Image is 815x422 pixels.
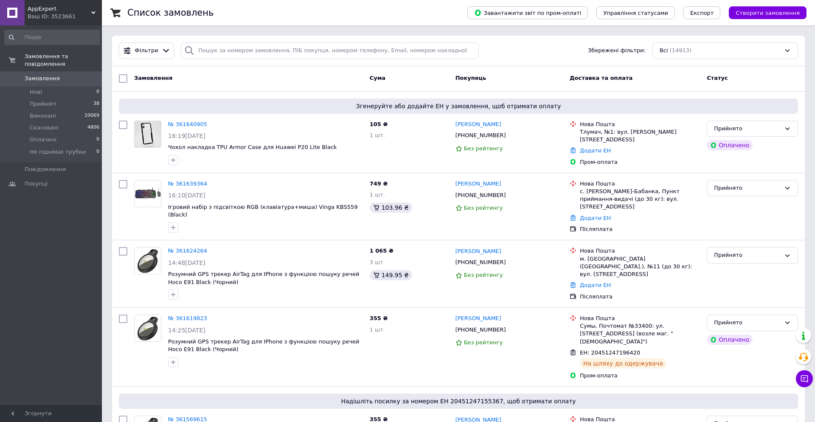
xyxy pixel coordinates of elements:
[30,88,42,96] span: Нові
[135,315,161,341] img: Фото товару
[370,259,385,265] span: 3 шт.
[596,6,675,19] button: Управління статусами
[168,121,207,127] a: № 361640905
[122,102,795,110] span: Згенеруйте або додайте ЕН у замовлення, щоб отримати оплату
[370,75,385,81] span: Cума
[474,9,581,17] span: Завантажити звіт по пром-оплаті
[134,315,161,342] a: Фото товару
[580,255,700,279] div: м. [GEOGRAPHIC_DATA] ([GEOGRAPHIC_DATA].), №11 (до 30 кг): вул. [STREET_ADDRESS]
[454,130,508,141] div: [PHONE_NUMBER]
[96,136,99,143] span: 0
[467,6,588,19] button: Завантажити звіт по пром-оплаті
[796,370,813,387] button: Чат з покупцем
[127,8,214,18] h1: Список замовлень
[603,10,668,16] span: Управління статусами
[134,75,172,81] span: Замовлення
[464,272,503,278] span: Без рейтингу
[455,180,501,188] a: [PERSON_NAME]
[30,136,56,143] span: Оплачені
[580,247,700,255] div: Нова Пошта
[714,184,781,193] div: Прийнято
[580,293,700,301] div: Післяплата
[370,248,393,254] span: 1 065 ₴
[25,53,102,68] span: Замовлення та повідомлення
[670,47,692,53] span: (14913)
[168,132,205,139] span: 16:19[DATE]
[87,124,99,132] span: 4806
[168,204,357,218] span: Ігровий набір з підсвіткою RGB (клавіатура+миша) Vinga KBS559 (Black)
[93,100,99,108] span: 38
[96,88,99,96] span: 0
[580,358,666,369] div: На шляху до одержувача
[370,270,412,280] div: 149.95 ₴
[720,9,807,16] a: Створити замовлення
[168,327,205,334] span: 14:25[DATE]
[168,144,337,150] span: Чохол накладка TPU Armor Case для Huawei P20 Lite Black
[134,247,161,274] a: Фото товару
[370,121,388,127] span: 105 ₴
[168,271,360,285] a: Розумний GPS трекер AirTag для IPhone з функцією пошуку речей Hoco E91 Black (Чорний)
[464,339,503,346] span: Без рейтингу
[135,180,161,207] img: Фото товару
[580,158,700,166] div: Пром-оплата
[168,315,207,321] a: № 361619823
[707,140,753,150] div: Оплачено
[370,180,388,187] span: 749 ₴
[25,75,60,82] span: Замовлення
[580,215,611,221] a: Додати ЕН
[455,248,501,256] a: [PERSON_NAME]
[690,10,714,16] span: Експорт
[660,47,668,55] span: Всі
[464,145,503,152] span: Без рейтингу
[454,190,508,201] div: [PHONE_NUMBER]
[455,121,501,129] a: [PERSON_NAME]
[25,180,48,188] span: Покупці
[580,349,640,356] span: ЕН: 20451247196420
[96,148,99,156] span: 0
[454,257,508,268] div: [PHONE_NUMBER]
[135,248,161,274] img: Фото товару
[135,47,158,55] span: Фільтри
[168,192,205,199] span: 16:10[DATE]
[454,324,508,335] div: [PHONE_NUMBER]
[714,251,781,260] div: Прийнято
[714,124,781,133] div: Прийнято
[707,335,753,345] div: Оплачено
[168,259,205,266] span: 14:48[DATE]
[455,315,501,323] a: [PERSON_NAME]
[30,124,59,132] span: Скасовані
[370,326,385,333] span: 1 шт.
[30,112,56,120] span: Виконані
[122,397,795,405] span: Надішліть посилку за номером ЕН 20451247155367, щоб отримати оплату
[168,248,207,254] a: № 361624264
[370,191,385,198] span: 1 шт.
[580,180,700,188] div: Нова Пошта
[707,75,728,81] span: Статус
[683,6,721,19] button: Експорт
[370,315,388,321] span: 355 ₴
[134,180,161,207] a: Фото товару
[181,42,479,59] input: Пошук за номером замовлення, ПІБ покупця, номером телефону, Email, номером накладної
[580,315,700,322] div: Нова Пошта
[570,75,632,81] span: Доставка та оплата
[464,205,503,211] span: Без рейтингу
[30,100,56,108] span: Прийняті
[30,148,86,156] span: Не піднімає трубки
[580,225,700,233] div: Післяплата
[736,10,800,16] span: Створити замовлення
[25,166,66,173] span: Повідомлення
[4,30,100,45] input: Пошук
[134,121,161,148] a: Фото товару
[580,128,700,143] div: Тлумач, №1: вул. [PERSON_NAME][STREET_ADDRESS]
[580,188,700,211] div: с. [PERSON_NAME]-Бабанка, Пункт приймання-видачі (до 30 кг): вул. [STREET_ADDRESS]
[168,338,360,353] a: Розумний GPS трекер AirTag для IPhone з функцією пошуку речей Hoco E91 Black (Чорний)
[714,318,781,327] div: Прийнято
[729,6,807,19] button: Створити замовлення
[28,13,102,20] div: Ваш ID: 3523661
[580,282,611,288] a: Додати ЕН
[84,112,99,120] span: 10069
[455,75,486,81] span: Покупець
[580,322,700,346] div: Сумы, Почтомат №33400: ул. [STREET_ADDRESS] (возле маг. "[DEMOGRAPHIC_DATA]")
